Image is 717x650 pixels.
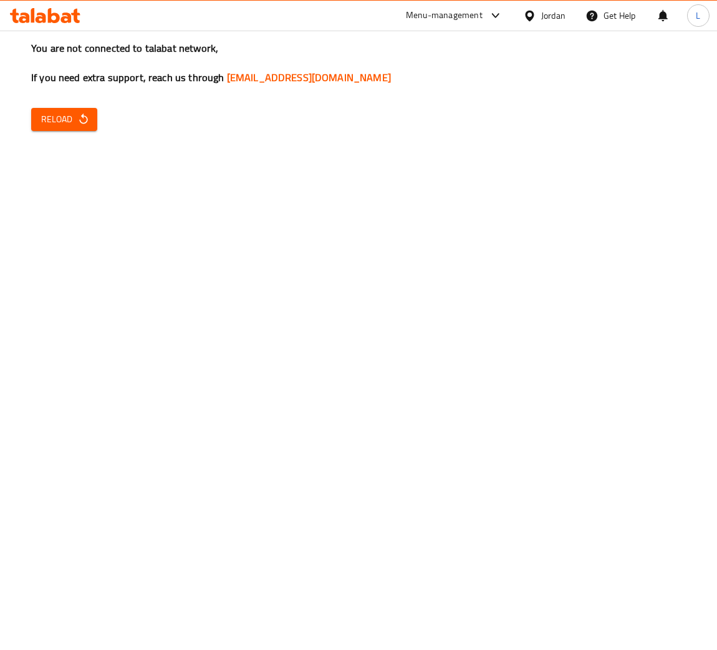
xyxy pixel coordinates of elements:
[696,9,700,22] span: L
[406,8,483,23] div: Menu-management
[31,41,686,85] h3: You are not connected to talabat network, If you need extra support, reach us through
[541,9,565,22] div: Jordan
[31,108,97,131] button: Reload
[41,112,87,127] span: Reload
[227,68,391,87] a: [EMAIL_ADDRESS][DOMAIN_NAME]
